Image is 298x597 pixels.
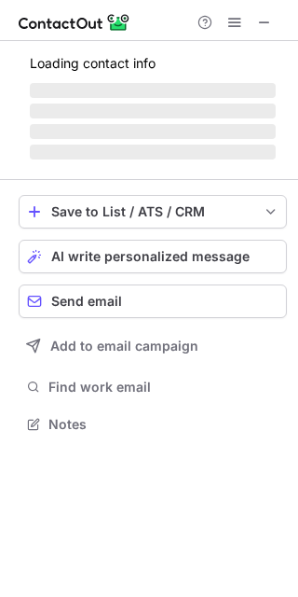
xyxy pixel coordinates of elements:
[30,83,276,98] span: ‌
[30,145,276,160] span: ‌
[48,416,279,433] span: Notes
[19,195,287,229] button: save-profile-one-click
[19,240,287,273] button: AI write personalized message
[50,339,198,354] span: Add to email campaign
[51,204,254,219] div: Save to List / ATS / CRM
[19,329,287,363] button: Add to email campaign
[51,294,122,309] span: Send email
[19,285,287,318] button: Send email
[51,249,250,264] span: AI write personalized message
[19,11,130,34] img: ContactOut v5.3.10
[48,379,279,396] span: Find work email
[19,374,287,400] button: Find work email
[30,104,276,118] span: ‌
[19,411,287,437] button: Notes
[30,56,276,71] p: Loading contact info
[30,124,276,139] span: ‌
